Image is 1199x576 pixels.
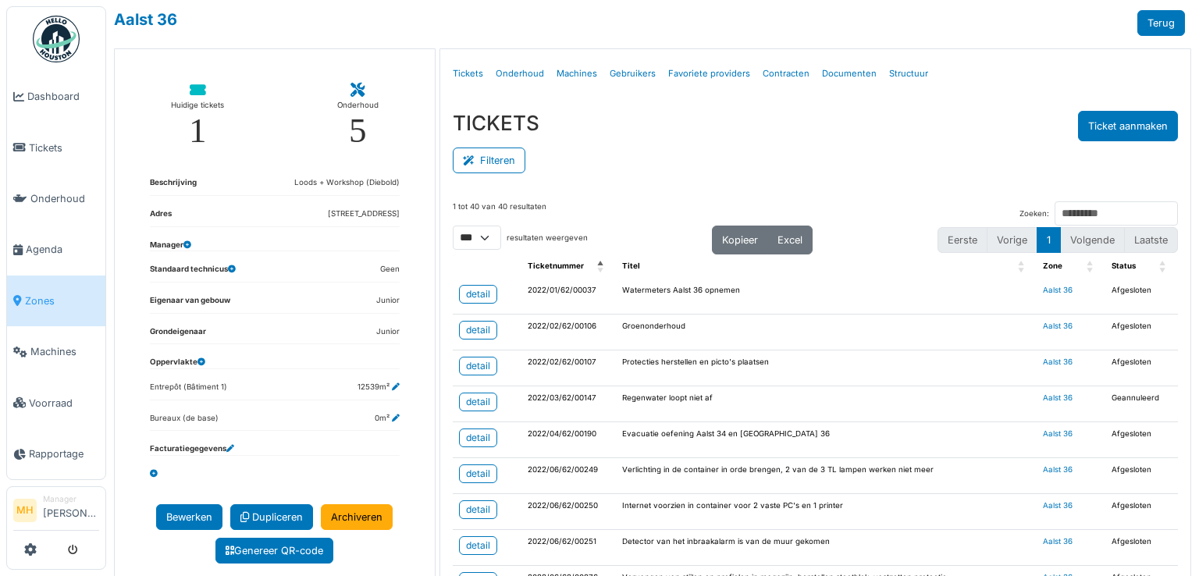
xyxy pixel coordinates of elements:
a: Terug [1137,10,1185,36]
button: Excel [767,226,813,254]
a: detail [459,357,497,375]
td: 2022/06/62/00251 [521,530,615,566]
td: 2022/01/62/00037 [521,279,615,315]
td: Verlichting in de container in orde brengen, 2 van de 3 TL lampen werken niet meer [616,458,1037,494]
li: MH [13,499,37,522]
span: Machines [30,344,99,359]
a: Aalst 36 [1043,429,1073,438]
dd: 12539m² [358,382,400,393]
a: detail [459,321,497,340]
span: Zone: Activate to sort [1087,254,1096,279]
td: Afgesloten [1105,458,1178,494]
h3: TICKETS [453,111,539,135]
dt: Facturatiegegevens [150,443,234,455]
a: Machines [7,326,105,377]
div: detail [466,359,490,373]
a: Aalst 36 [1043,537,1073,546]
img: Badge_color-CXgf-gQk.svg [33,16,80,62]
div: detail [466,287,490,301]
a: Genereer QR-code [215,538,333,564]
dt: Eigenaar van gebouw [150,295,230,313]
dt: Adres [150,208,172,226]
td: 2022/02/62/00107 [521,350,615,386]
a: Aalst 36 [1043,322,1073,330]
td: Afgesloten [1105,350,1178,386]
div: 1 tot 40 van 40 resultaten [453,201,546,226]
div: detail [466,395,490,409]
a: Favoriete providers [662,55,756,92]
span: Titel: Activate to sort [1018,254,1027,279]
span: Agenda [26,242,99,257]
dd: Junior [376,295,400,307]
dt: Standaard technicus [150,264,236,282]
td: Geannuleerd [1105,386,1178,422]
dt: Manager [150,240,191,251]
span: Excel [777,234,802,246]
label: resultaten weergeven [507,233,588,244]
span: Rapportage [29,446,99,461]
div: detail [466,503,490,517]
a: Machines [550,55,603,92]
div: Onderhoud [337,98,379,113]
div: detail [466,467,490,481]
a: Aalst 36 [1043,393,1073,402]
span: Kopieer [722,234,758,246]
td: Afgesloten [1105,315,1178,350]
td: Detector van het inbraakalarm is van de muur gekomen [616,530,1037,566]
span: Ticketnummer: Activate to invert sorting [597,254,607,279]
div: 5 [349,113,367,148]
span: Tickets [29,140,99,155]
div: detail [466,539,490,553]
li: [PERSON_NAME] [43,493,99,527]
a: Tickets [7,122,105,172]
td: Afgesloten [1105,279,1178,315]
div: Manager [43,493,99,505]
a: Huidige tickets 1 [158,71,237,161]
dt: Beschrijving [150,177,197,195]
td: Protecties herstellen en picto's plaatsen [616,350,1037,386]
nav: pagination [937,227,1178,253]
span: Voorraad [29,396,99,411]
a: Dupliceren [230,504,313,530]
td: Groenonderhoud [616,315,1037,350]
button: Kopieer [712,226,768,254]
div: 1 [189,113,207,148]
a: detail [459,285,497,304]
td: Afgesloten [1105,530,1178,566]
a: Archiveren [321,504,393,530]
a: Aalst 36 [1043,286,1073,294]
button: Ticket aanmaken [1078,111,1178,141]
a: Contracten [756,55,816,92]
td: Evacuatie oefening Aalst 34 en [GEOGRAPHIC_DATA] 36 [616,422,1037,458]
a: detail [459,393,497,411]
a: Rapportage [7,428,105,479]
button: Filteren [453,148,525,173]
div: detail [466,431,490,445]
dd: [STREET_ADDRESS] [328,208,400,220]
a: Dashboard [7,71,105,122]
span: Titel [622,261,640,270]
span: Onderhoud [30,191,99,206]
dd: 0m² [375,413,400,425]
dd: Loods + Workshop (Diebold) [294,177,400,189]
td: Regenwater loopt niet af [616,386,1037,422]
a: detail [459,536,497,555]
button: 1 [1037,227,1061,253]
dd: Entrepôt (Bâtiment 1) [150,382,227,393]
label: Zoeken: [1019,208,1049,220]
td: Internet voorzien in container voor 2 vaste PC's en 1 printer [616,494,1037,530]
span: Ticketnummer [528,261,584,270]
dd: Geen [380,264,400,276]
a: Documenten [816,55,883,92]
a: Agenda [7,224,105,275]
a: Structuur [883,55,934,92]
a: Aalst 36 [1043,501,1073,510]
dd: Junior [376,326,400,338]
span: Zone [1043,261,1062,270]
div: Huidige tickets [171,98,224,113]
a: Gebruikers [603,55,662,92]
td: 2022/02/62/00106 [521,315,615,350]
dd: Bureaux (de base) [150,413,219,425]
a: Zones [7,276,105,326]
a: detail [459,428,497,447]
